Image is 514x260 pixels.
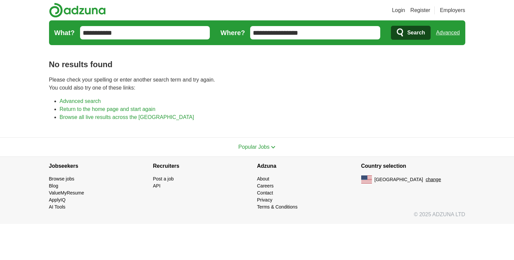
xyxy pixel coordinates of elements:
button: Search [391,26,431,40]
a: Browse all live results across the [GEOGRAPHIC_DATA] [60,114,194,120]
a: About [257,176,270,181]
a: ValueMyResume [49,190,84,196]
a: Login [392,6,405,14]
span: Search [407,26,425,39]
a: ApplyIQ [49,197,66,203]
label: Where? [220,28,245,38]
a: Blog [49,183,58,188]
a: Contact [257,190,273,196]
img: Adzuna logo [49,3,106,18]
span: Popular Jobs [238,144,270,150]
label: What? [54,28,75,38]
span: [GEOGRAPHIC_DATA] [375,176,423,183]
a: Browse jobs [49,176,74,181]
p: Please check your spelling or enter another search term and try again. You could also try one of ... [49,76,465,92]
a: Employers [440,6,465,14]
img: toggle icon [271,146,276,149]
a: Privacy [257,197,273,203]
a: Return to the home page and start again [60,106,155,112]
a: Careers [257,183,274,188]
a: AI Tools [49,204,66,210]
h4: Country selection [361,157,465,175]
a: Terms & Conditions [257,204,298,210]
button: change [426,176,441,183]
a: Advanced search [60,98,101,104]
div: © 2025 ADZUNA LTD [44,211,471,224]
img: US flag [361,175,372,183]
h1: No results found [49,58,465,71]
a: API [153,183,161,188]
a: Advanced [436,26,460,39]
a: Register [410,6,430,14]
a: Post a job [153,176,174,181]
